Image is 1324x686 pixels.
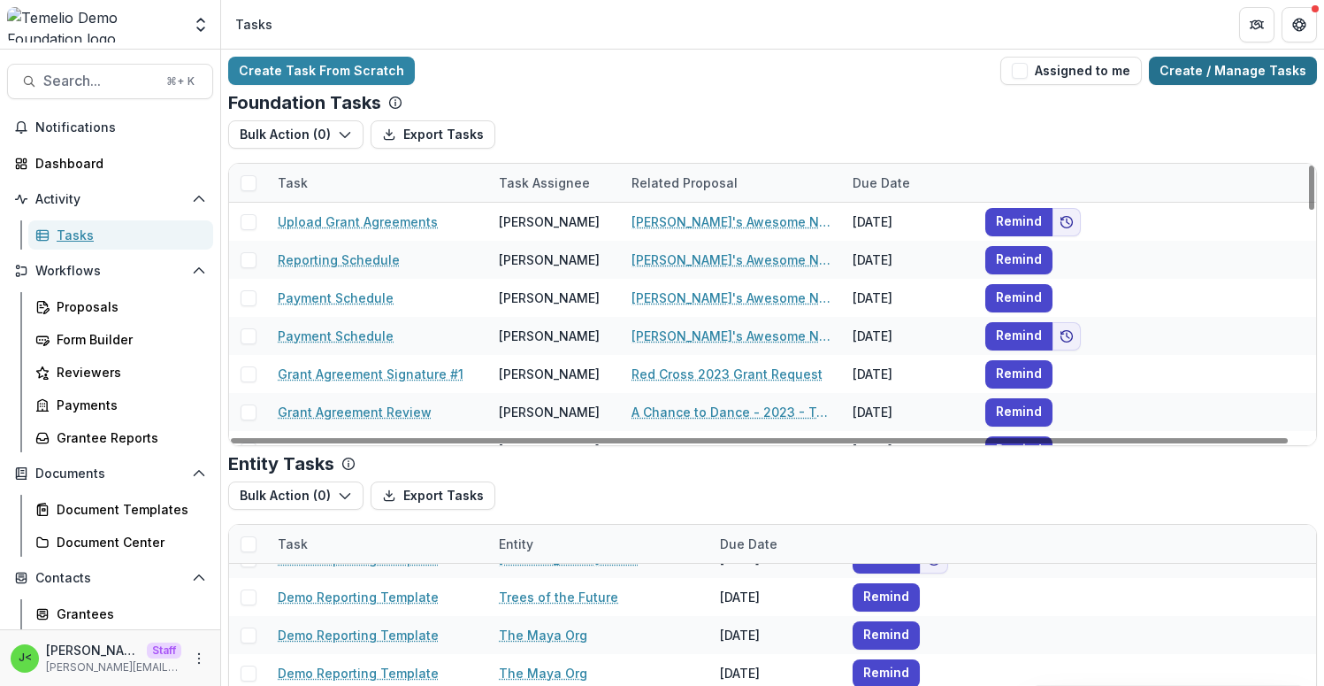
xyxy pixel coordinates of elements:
[267,535,318,553] div: Task
[488,173,601,192] div: Task Assignee
[267,525,488,563] div: Task
[35,192,185,207] span: Activity
[35,571,185,586] span: Contacts
[842,203,975,241] div: [DATE]
[1052,322,1081,351] button: Add to friends
[842,393,975,431] div: [DATE]
[985,398,1052,427] button: Remind
[235,15,272,34] div: Tasks
[163,72,198,91] div: ⌘ + K
[278,664,439,682] a: Demo Reporting Template
[278,588,439,606] a: Demo Reporting Template
[1052,208,1081,236] button: Add to friends
[621,164,842,202] div: Related Proposal
[57,226,199,244] div: Tasks
[228,453,334,474] p: Entity Tasks
[35,264,185,279] span: Workflows
[28,390,213,420] a: Payments
[1149,57,1317,85] a: Create / Manage Tasks
[7,257,213,285] button: Open Workflows
[28,495,213,524] a: Document Templates
[842,164,975,202] div: Due Date
[842,431,975,469] div: [DATE]
[499,327,600,345] div: [PERSON_NAME]
[7,185,213,213] button: Open Activity
[188,648,210,669] button: More
[499,588,618,606] a: Trees of the Future
[631,403,831,421] a: A Chance to Dance - 2023 - Temelio General Operating Grant Proposal
[709,525,842,563] div: Due Date
[985,322,1052,351] button: Remind
[57,428,199,447] div: Grantee Reports
[278,289,394,307] a: Payment Schedule
[57,605,199,623] div: Grantees
[267,164,488,202] div: Task
[28,325,213,354] a: Form Builder
[985,208,1052,236] button: Remind
[7,64,213,99] button: Search...
[499,365,600,383] div: [PERSON_NAME]
[28,423,213,452] a: Grantee Reports
[488,525,709,563] div: Entity
[43,73,156,89] span: Search...
[631,251,831,269] a: [PERSON_NAME]'s Awesome Nonprofit - 2023 - Temelio General [PERSON_NAME] Proposal
[7,7,181,42] img: Temelio Demo Foundation logo
[985,360,1052,389] button: Remind
[28,528,213,557] a: Document Center
[46,659,181,675] p: [PERSON_NAME][EMAIL_ADDRESS][DOMAIN_NAME]
[371,482,495,510] button: Export Tasks
[57,500,199,519] div: Document Templates
[28,599,213,628] a: Grantees
[499,289,600,307] div: [PERSON_NAME]
[842,241,975,279] div: [DATE]
[57,533,199,551] div: Document Center
[35,120,206,135] span: Notifications
[28,292,213,321] a: Proposals
[228,482,364,510] button: Bulk Action (0)
[57,396,199,414] div: Payments
[1000,57,1142,85] button: Assigned to me
[57,297,199,316] div: Proposals
[853,621,920,650] button: Remind
[7,149,213,178] a: Dashboard
[709,535,788,553] div: Due Date
[1239,7,1274,42] button: Partners
[19,652,32,664] div: Julie <julie@trytemelio.com>
[853,583,920,612] button: Remind
[228,57,415,85] a: Create Task From Scratch
[621,173,748,192] div: Related Proposal
[28,358,213,387] a: Reviewers
[147,643,181,659] p: Staff
[371,120,495,149] button: Export Tasks
[985,284,1052,312] button: Remind
[842,355,975,393] div: [DATE]
[7,459,213,488] button: Open Documents
[188,7,213,42] button: Open entity switcher
[709,578,842,616] div: [DATE]
[488,164,621,202] div: Task Assignee
[35,466,185,482] span: Documents
[267,173,318,192] div: Task
[499,664,587,682] a: The Maya Org
[631,212,831,231] a: [PERSON_NAME]'s Awesome Nonprofit - 2023 - Temelio General Operating Grant Proposal
[842,173,921,192] div: Due Date
[278,365,463,383] a: Grant Agreement Signature #1
[709,616,842,654] div: [DATE]
[7,564,213,592] button: Open Contacts
[499,403,600,421] div: [PERSON_NAME]
[499,626,587,644] a: The Maya Org
[842,279,975,317] div: [DATE]
[228,120,364,149] button: Bulk Action (0)
[488,535,544,553] div: Entity
[1282,7,1317,42] button: Get Help
[499,212,600,231] div: [PERSON_NAME]
[631,289,831,307] a: [PERSON_NAME]'s Awesome Nonprofit - 2023 - Temelio General Operating Grant Proposal
[228,12,279,37] nav: breadcrumb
